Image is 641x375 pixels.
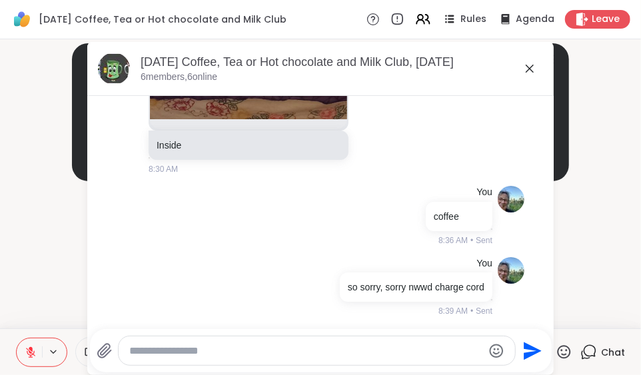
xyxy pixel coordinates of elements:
[141,71,217,84] p: 6 members, 6 online
[39,13,287,26] span: [DATE] Coffee, Tea or Hot chocolate and Milk Club
[434,210,484,223] p: coffee
[141,54,543,71] div: [DATE] Coffee, Tea or Hot chocolate and Milk Club, [DATE]
[460,13,486,26] span: Rules
[98,53,130,85] img: Monday Coffee, Tea or Hot chocolate and Milk Club, Oct 13
[149,163,178,175] span: 8:30 AM
[11,8,33,31] img: ShareWell Logomark
[498,186,524,212] img: https://sharewell-space-live.sfo3.digitaloceanspaces.com/user-generated/5690214f-3394-4b7a-9405-4...
[348,280,484,294] p: so sorry, sorry nwwd charge cord
[470,305,473,317] span: •
[438,305,468,317] span: 8:39 AM
[476,186,492,199] h4: You
[516,13,554,26] span: Agenda
[498,257,524,284] img: https://sharewell-space-live.sfo3.digitaloceanspaces.com/user-generated/5690214f-3394-4b7a-9405-4...
[476,305,492,317] span: Sent
[592,13,620,26] span: Leave
[438,234,468,246] span: 8:36 AM
[601,346,625,359] span: Chat
[470,234,473,246] span: •
[476,234,492,246] span: Sent
[157,139,340,152] p: Inside
[476,257,492,270] h4: You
